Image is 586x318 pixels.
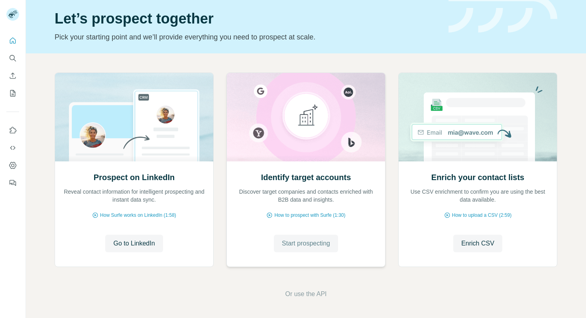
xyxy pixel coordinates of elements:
span: Go to LinkedIn [113,239,155,248]
button: Start prospecting [274,235,338,252]
button: Use Surfe on LinkedIn [6,123,19,137]
button: Feedback [6,176,19,190]
img: Identify target accounts [226,73,385,161]
span: Start prospecting [282,239,330,248]
h2: Prospect on LinkedIn [94,172,175,183]
button: Or use the API [285,289,326,299]
h1: Let’s prospect together [55,11,439,27]
button: Go to LinkedIn [105,235,163,252]
button: My lists [6,86,19,100]
button: Use Surfe API [6,141,19,155]
button: Quick start [6,33,19,48]
p: Use CSV enrichment to confirm you are using the best data available. [407,188,549,204]
h2: Enrich your contact lists [431,172,524,183]
span: Enrich CSV [461,239,494,248]
p: Discover target companies and contacts enriched with B2B data and insights. [235,188,377,204]
span: How Surfe works on LinkedIn (1:58) [100,212,176,219]
img: Prospect on LinkedIn [55,73,214,161]
button: Enrich CSV [453,235,502,252]
span: How to prospect with Surfe (1:30) [274,212,345,219]
p: Pick your starting point and we’ll provide everything you need to prospect at scale. [55,31,439,43]
p: Reveal contact information for intelligent prospecting and instant data sync. [63,188,205,204]
button: Search [6,51,19,65]
button: Dashboard [6,158,19,173]
button: Enrich CSV [6,69,19,83]
img: Enrich your contact lists [398,73,557,161]
span: How to upload a CSV (2:59) [452,212,511,219]
h2: Identify target accounts [261,172,351,183]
